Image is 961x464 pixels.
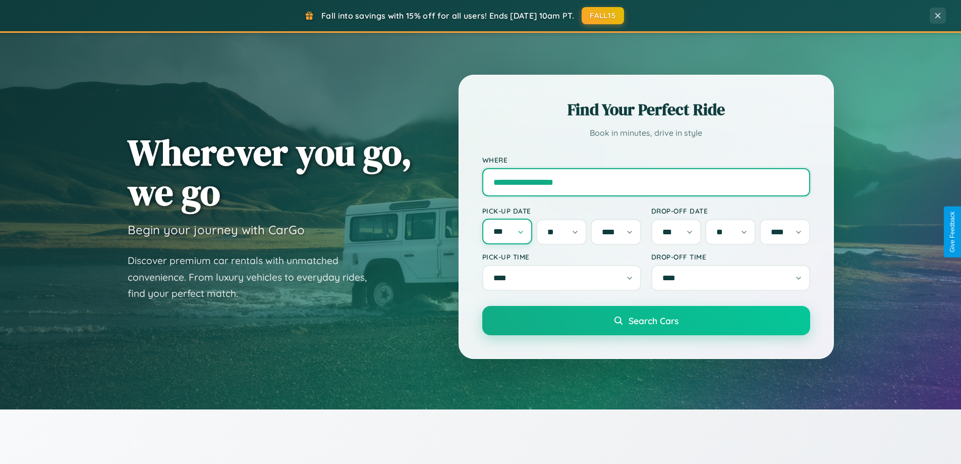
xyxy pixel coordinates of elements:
[629,315,679,326] span: Search Cars
[482,207,641,215] label: Pick-up Date
[321,11,574,21] span: Fall into savings with 15% off for all users! Ends [DATE] 10am PT.
[482,126,810,140] p: Book in minutes, drive in style
[482,306,810,335] button: Search Cars
[582,7,624,24] button: FALL15
[482,156,810,164] label: Where
[482,252,641,261] label: Pick-up Time
[128,132,412,212] h1: Wherever you go, we go
[651,252,810,261] label: Drop-off Time
[128,252,380,302] p: Discover premium car rentals with unmatched convenience. From luxury vehicles to everyday rides, ...
[949,212,956,252] div: Give Feedback
[482,98,810,121] h2: Find Your Perfect Ride
[128,222,305,237] h3: Begin your journey with CarGo
[651,207,810,215] label: Drop-off Date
